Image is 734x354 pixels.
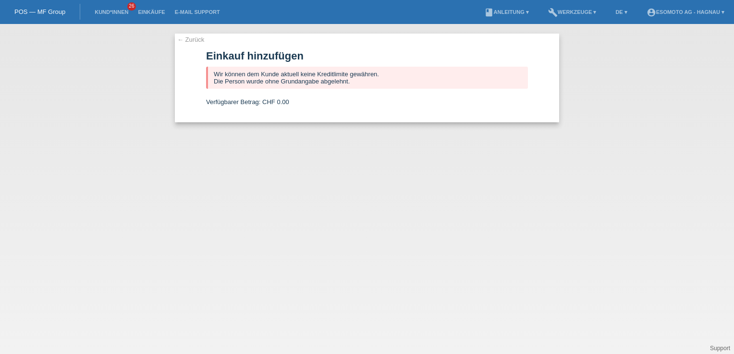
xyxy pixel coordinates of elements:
a: Kund*innen [90,9,133,15]
span: Verfügbarer Betrag: [206,98,260,106]
i: build [548,8,558,17]
a: E-Mail Support [170,9,225,15]
a: Einkäufe [133,9,170,15]
a: bookAnleitung ▾ [479,9,534,15]
a: POS — MF Group [14,8,65,15]
i: account_circle [647,8,656,17]
span: 26 [127,2,136,11]
h1: Einkauf hinzufügen [206,50,528,62]
a: Support [710,345,730,352]
i: book [484,8,494,17]
a: account_circleEsomoto AG - Hagnau ▾ [642,9,729,15]
a: ← Zurück [177,36,204,43]
span: CHF 0.00 [262,98,289,106]
div: Wir können dem Kunde aktuell keine Kreditlimite gewähren. Die Person wurde ohne Grundangabe abgel... [206,67,528,89]
a: buildWerkzeuge ▾ [543,9,601,15]
a: DE ▾ [611,9,632,15]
